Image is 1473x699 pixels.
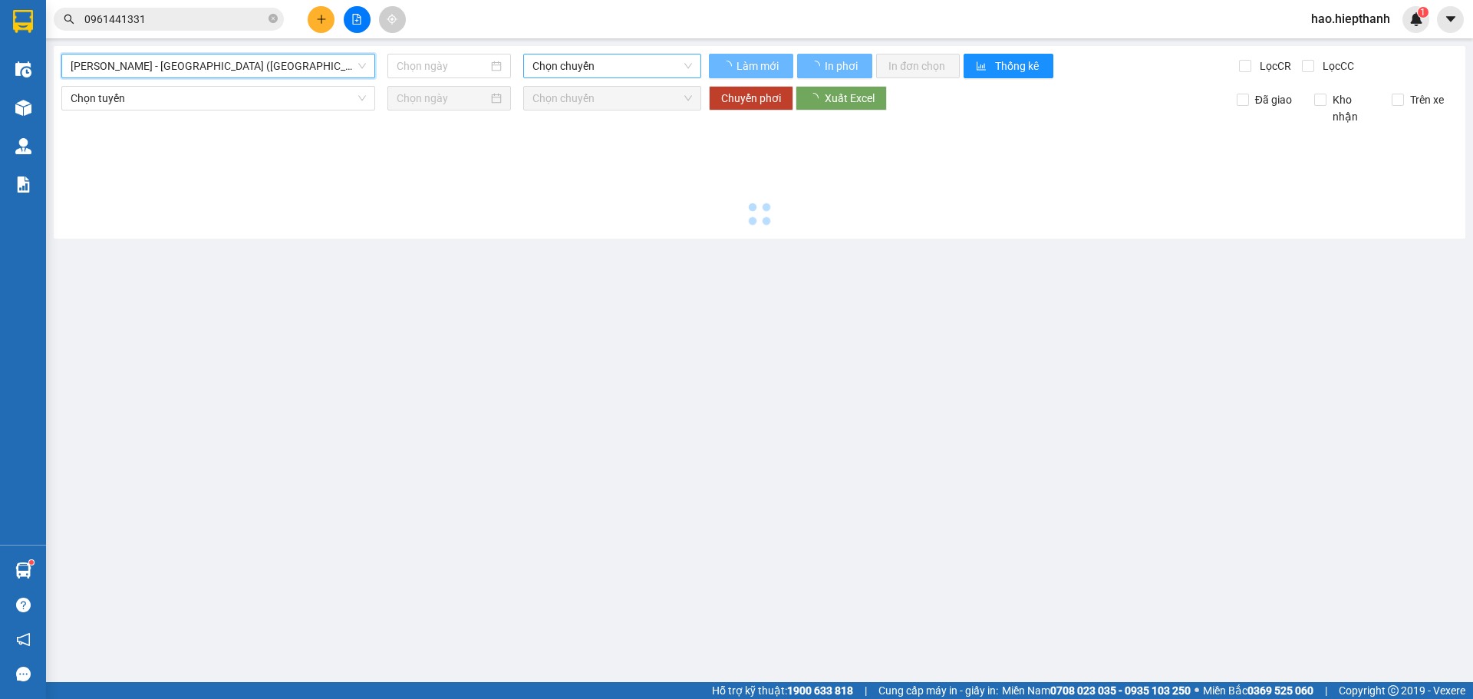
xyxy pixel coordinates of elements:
[1325,682,1327,699] span: |
[1050,684,1191,697] strong: 0708 023 035 - 0935 103 250
[721,61,734,71] span: loading
[976,61,989,73] span: bar-chart
[71,87,366,110] span: Chọn tuyến
[1444,12,1458,26] span: caret-down
[1326,91,1380,125] span: Kho nhận
[1195,687,1199,694] span: ⚪️
[15,138,31,154] img: warehouse-icon
[825,58,860,74] span: In phơi
[269,12,278,27] span: close-circle
[397,58,488,74] input: Chọn ngày
[1316,58,1356,74] span: Lọc CC
[1409,12,1423,26] img: icon-new-feature
[995,58,1041,74] span: Thống kê
[876,54,960,78] button: In đơn chọn
[387,14,397,25] span: aim
[379,6,406,33] button: aim
[1249,91,1298,108] span: Đã giao
[1254,58,1293,74] span: Lọc CR
[709,54,793,78] button: Làm mới
[308,6,334,33] button: plus
[13,10,33,33] img: logo-vxr
[1404,91,1450,108] span: Trên xe
[1420,7,1425,18] span: 1
[1418,7,1429,18] sup: 1
[16,667,31,681] span: message
[16,598,31,612] span: question-circle
[71,54,366,77] span: Hồ Chí Minh - Tân Châu (Giường)
[15,100,31,116] img: warehouse-icon
[64,14,74,25] span: search
[15,176,31,193] img: solution-icon
[1002,682,1191,699] span: Miền Nam
[344,6,371,33] button: file-add
[797,54,872,78] button: In phơi
[1247,684,1313,697] strong: 0369 525 060
[787,684,853,697] strong: 1900 633 818
[15,562,31,579] img: warehouse-icon
[16,632,31,647] span: notification
[532,54,692,77] span: Chọn chuyến
[1203,682,1313,699] span: Miền Bắc
[865,682,867,699] span: |
[351,14,362,25] span: file-add
[1437,6,1464,33] button: caret-down
[878,682,998,699] span: Cung cấp máy in - giấy in:
[29,560,34,565] sup: 1
[964,54,1053,78] button: bar-chartThống kê
[736,58,781,74] span: Làm mới
[397,90,488,107] input: Chọn ngày
[809,61,822,71] span: loading
[15,61,31,77] img: warehouse-icon
[269,14,278,23] span: close-circle
[709,86,793,110] button: Chuyển phơi
[1299,9,1402,28] span: hao.hiepthanh
[84,11,265,28] input: Tìm tên, số ĐT hoặc mã đơn
[796,86,887,110] button: Xuất Excel
[532,87,692,110] span: Chọn chuyến
[316,14,327,25] span: plus
[1388,685,1399,696] span: copyright
[712,682,853,699] span: Hỗ trợ kỹ thuật:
